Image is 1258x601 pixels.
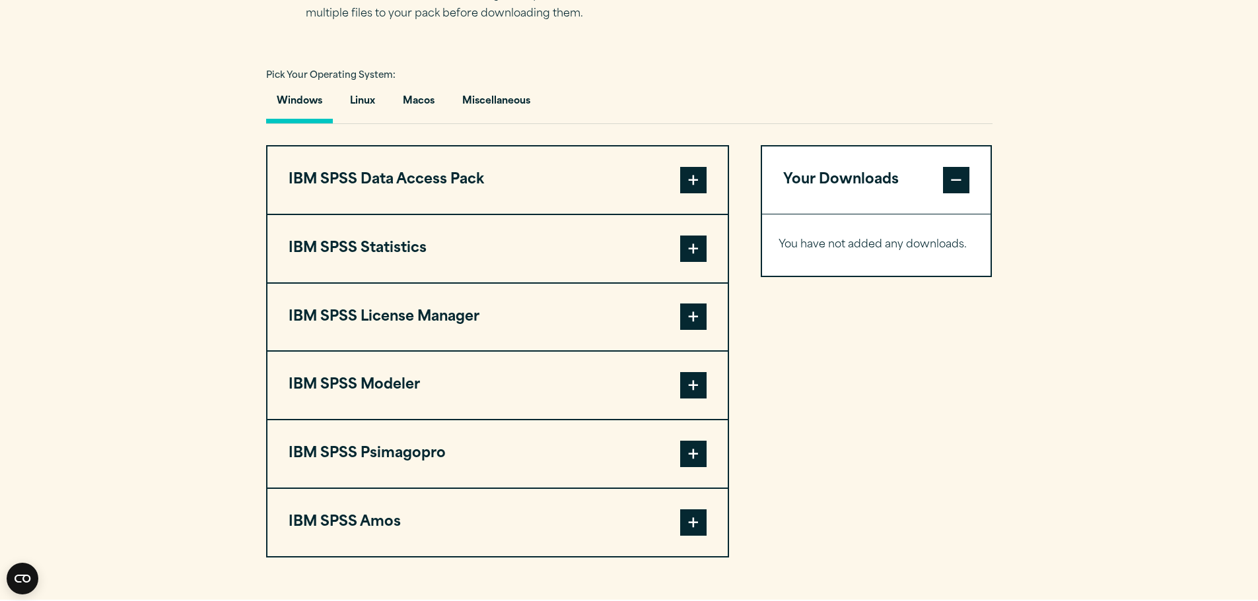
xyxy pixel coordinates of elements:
[266,71,396,80] span: Pick Your Operating System:
[762,146,991,214] button: Your Downloads
[762,214,991,276] div: Your Downloads
[339,86,386,123] button: Linux
[266,86,333,123] button: Windows
[267,489,728,556] button: IBM SPSS Amos
[267,146,728,214] button: IBM SPSS Data Access Pack
[267,284,728,351] button: IBM SPSS License Manager
[779,236,975,255] p: You have not added any downloads.
[392,86,445,123] button: Macos
[267,420,728,488] button: IBM SPSS Psimagopro
[7,563,38,594] button: Open CMP widget
[267,215,728,282] button: IBM SPSS Statistics
[452,86,541,123] button: Miscellaneous
[267,352,728,419] button: IBM SPSS Modeler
